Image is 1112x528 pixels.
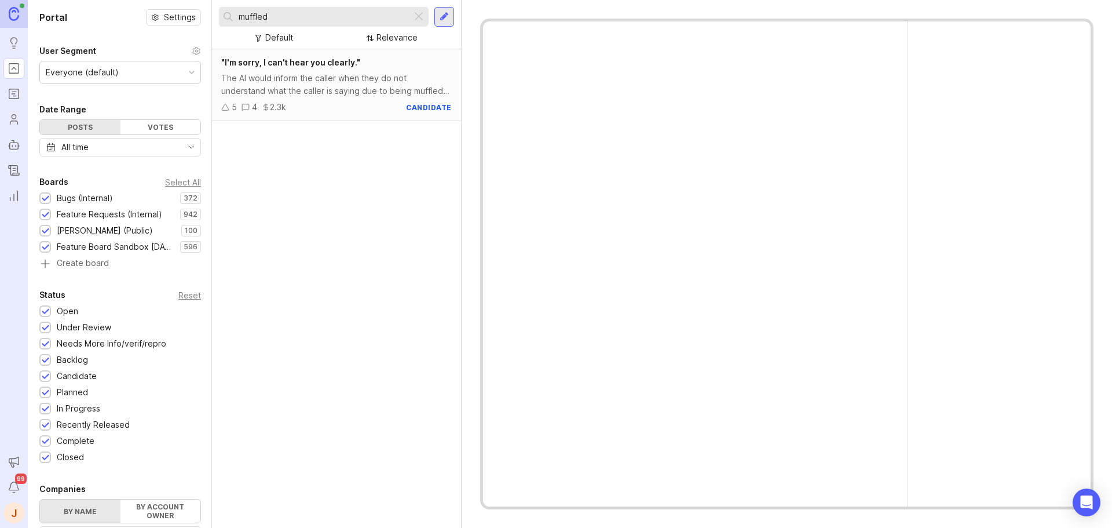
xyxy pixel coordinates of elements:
div: 4 [252,101,257,114]
div: User Segment [39,44,96,58]
span: "I'm sorry, I can't hear you clearly." [221,57,360,67]
div: Backlog [57,354,88,366]
div: [PERSON_NAME] (Public) [57,224,153,237]
a: Ideas [3,32,24,53]
div: Companies [39,482,86,496]
button: Settings [146,9,201,26]
div: 2.3k [270,101,286,114]
div: Recently Released [57,418,130,431]
div: Under Review [57,321,111,334]
div: 5 [232,101,237,114]
button: Notifications [3,477,24,498]
button: Announcements [3,451,24,472]
div: Open Intercom Messenger [1073,489,1100,516]
div: Feature Requests (Internal) [57,208,162,221]
h1: Portal [39,10,67,24]
div: Open [57,305,78,318]
div: Everyone (default) [46,66,119,79]
div: Candidate [57,370,97,383]
div: Date Range [39,103,86,116]
div: Reset [178,292,201,298]
div: All time [61,141,89,154]
input: Search... [239,10,407,23]
img: Canny Home [9,7,19,20]
div: Select All [165,179,201,185]
a: Create board [39,259,201,270]
a: Users [3,109,24,130]
p: 596 [184,242,197,252]
p: 942 [184,210,197,219]
p: 100 [185,226,197,235]
div: Status [39,288,65,302]
div: Votes [120,120,201,134]
a: Changelog [3,160,24,181]
svg: toggle icon [182,143,200,152]
button: J [3,502,24,523]
div: Complete [57,435,94,447]
span: Settings [164,12,196,23]
a: "I'm sorry, I can't hear you clearly."The AI would inform the caller when they do not understand ... [212,49,461,121]
div: Planned [57,386,88,399]
div: In Progress [57,402,100,415]
div: Relevance [376,31,418,44]
label: By name [40,500,120,523]
span: 99 [15,474,27,484]
div: Posts [40,120,120,134]
div: Feature Board Sandbox [DATE] [57,241,174,253]
a: Roadmaps [3,83,24,104]
a: Portal [3,58,24,79]
label: By account owner [120,500,201,523]
div: Default [265,31,293,44]
p: 372 [184,194,197,203]
div: candidate [406,103,452,112]
a: Reporting [3,185,24,206]
div: Closed [57,451,84,464]
a: Autopilot [3,134,24,155]
div: Needs More Info/verif/repro [57,337,166,350]
div: Bugs (Internal) [57,192,113,205]
div: Boards [39,175,68,189]
div: The AI would inform the caller when they do not understand what the caller is saying due to being... [221,72,452,97]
